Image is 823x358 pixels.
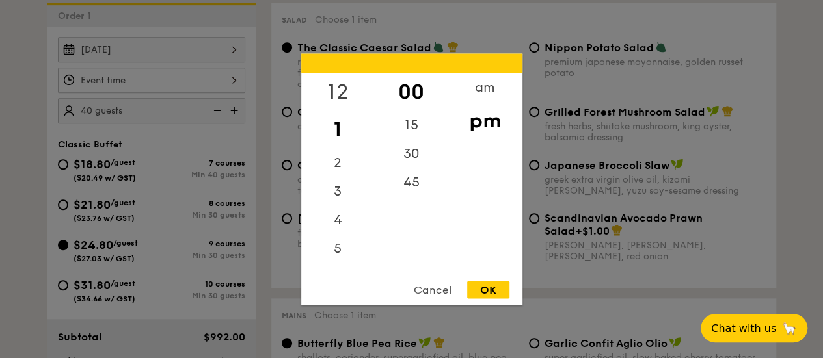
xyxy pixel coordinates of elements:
[301,73,375,110] div: 12
[701,314,807,342] button: Chat with us🦙
[448,101,522,139] div: pm
[401,281,465,298] div: Cancel
[375,139,448,168] div: 30
[448,73,522,101] div: am
[301,262,375,291] div: 6
[467,281,509,298] div: OK
[301,110,375,148] div: 1
[375,73,448,110] div: 00
[375,110,448,139] div: 15
[781,321,797,336] span: 🦙
[301,234,375,262] div: 5
[711,322,776,335] span: Chat with us
[301,148,375,177] div: 2
[301,177,375,205] div: 3
[301,205,375,234] div: 4
[375,168,448,196] div: 45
